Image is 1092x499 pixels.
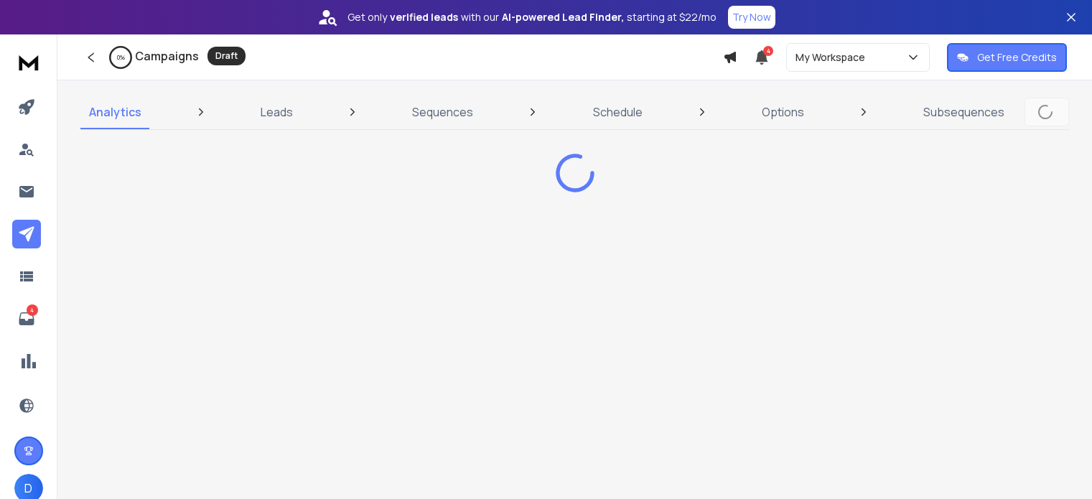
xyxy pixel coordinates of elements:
[80,95,150,129] a: Analytics
[915,95,1013,129] a: Subsequences
[207,47,246,65] div: Draft
[763,46,773,56] span: 4
[753,95,813,129] a: Options
[977,50,1057,65] p: Get Free Credits
[135,47,199,65] h1: Campaigns
[728,6,775,29] button: Try Now
[762,103,804,121] p: Options
[795,50,871,65] p: My Workspace
[412,103,473,121] p: Sequences
[732,10,771,24] p: Try Now
[89,103,141,121] p: Analytics
[252,95,302,129] a: Leads
[923,103,1004,121] p: Subsequences
[27,304,38,316] p: 4
[947,43,1067,72] button: Get Free Credits
[390,10,458,24] strong: verified leads
[261,103,293,121] p: Leads
[14,49,43,75] img: logo
[584,95,651,129] a: Schedule
[593,103,643,121] p: Schedule
[403,95,482,129] a: Sequences
[502,10,624,24] strong: AI-powered Lead Finder,
[117,53,125,62] p: 0 %
[12,304,41,333] a: 4
[347,10,717,24] p: Get only with our starting at $22/mo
